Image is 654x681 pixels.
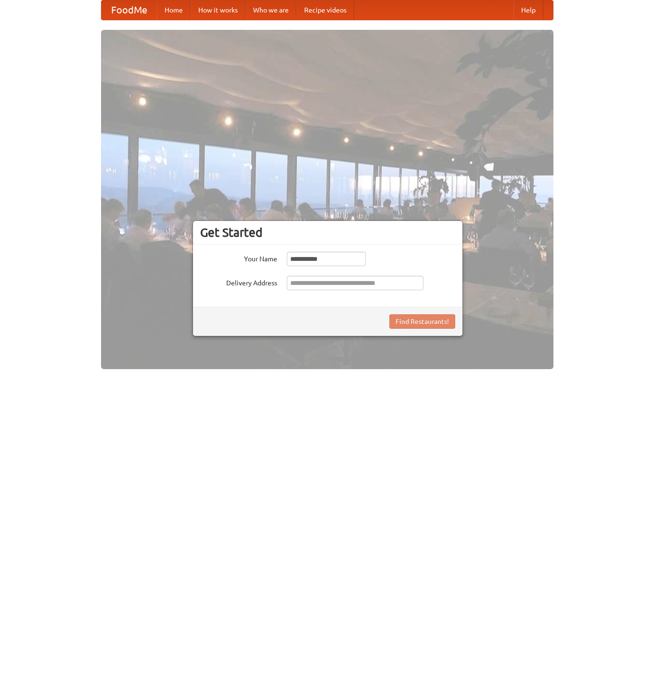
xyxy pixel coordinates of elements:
[513,0,543,20] a: Help
[200,252,277,264] label: Your Name
[389,314,455,329] button: Find Restaurants!
[191,0,245,20] a: How it works
[200,276,277,288] label: Delivery Address
[245,0,296,20] a: Who we are
[102,0,157,20] a: FoodMe
[200,225,455,240] h3: Get Started
[157,0,191,20] a: Home
[296,0,354,20] a: Recipe videos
